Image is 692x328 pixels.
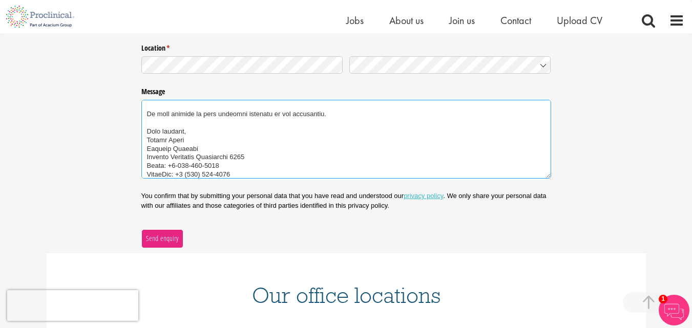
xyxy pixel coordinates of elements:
legend: Location [141,40,551,53]
a: About us [389,14,424,27]
a: Join us [449,14,475,27]
input: Country [349,56,551,74]
a: Contact [500,14,531,27]
label: Message [141,83,551,97]
input: State / Province / Region [141,56,343,74]
span: Send enquiry [145,233,179,244]
p: You confirm that by submitting your personal data that you have read and understood our . We only... [141,191,551,210]
span: 1 [659,295,667,303]
button: Send enquiry [141,229,183,248]
a: Jobs [346,14,364,27]
iframe: reCAPTCHA [7,290,138,321]
h1: Our office locations [62,284,631,307]
a: Upload CV [557,14,602,27]
img: Chatbot [659,295,689,325]
a: privacy policy [404,192,443,200]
